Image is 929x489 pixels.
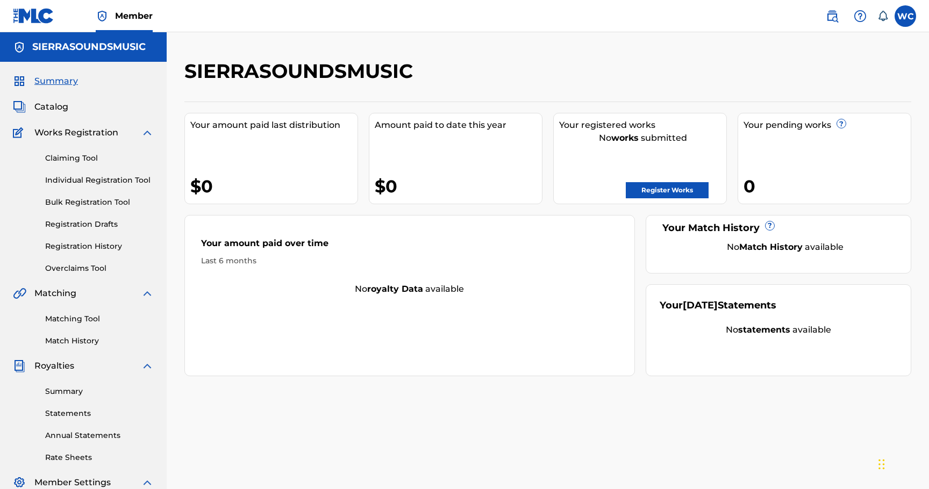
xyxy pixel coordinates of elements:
[837,119,846,128] span: ?
[45,335,154,347] a: Match History
[34,75,78,88] span: Summary
[854,10,867,23] img: help
[201,255,618,267] div: Last 6 months
[13,100,68,113] a: CatalogCatalog
[367,284,423,294] strong: royalty data
[184,59,418,83] h2: SIERRASOUNDSMUSIC
[201,237,618,255] div: Your amount paid over time
[559,132,726,145] div: No submitted
[13,8,54,24] img: MLC Logo
[45,408,154,419] a: Statements
[895,5,916,27] div: User Menu
[34,287,76,300] span: Matching
[34,359,74,372] span: Royalties
[141,287,154,300] img: expand
[141,359,154,372] img: expand
[45,452,154,463] a: Rate Sheets
[849,5,871,27] div: Help
[877,11,888,21] div: Notifications
[559,119,726,132] div: Your registered works
[32,41,146,53] h5: SIERRASOUNDSMUSIC
[875,437,929,489] iframe: Chat Widget
[45,313,154,325] a: Matching Tool
[45,386,154,397] a: Summary
[96,10,109,23] img: Top Rightsholder
[13,126,27,139] img: Works Registration
[45,153,154,164] a: Claiming Tool
[739,242,803,252] strong: Match History
[34,126,118,139] span: Works Registration
[141,126,154,139] img: expand
[744,174,911,198] div: 0
[660,298,776,313] div: Your Statements
[375,174,542,198] div: $0
[13,41,26,54] img: Accounts
[13,359,26,372] img: Royalties
[626,182,709,198] a: Register Works
[683,299,718,311] span: [DATE]
[766,221,774,230] span: ?
[190,119,358,132] div: Your amount paid last distribution
[673,241,898,254] div: No available
[660,221,898,235] div: Your Match History
[45,430,154,441] a: Annual Statements
[738,325,790,335] strong: statements
[13,75,26,88] img: Summary
[45,263,154,274] a: Overclaims Tool
[45,219,154,230] a: Registration Drafts
[660,323,898,336] div: No available
[375,119,542,132] div: Amount paid to date this year
[34,476,111,489] span: Member Settings
[190,174,358,198] div: $0
[821,5,843,27] a: Public Search
[185,283,634,296] div: No available
[826,10,839,23] img: search
[611,133,639,143] strong: works
[13,476,26,489] img: Member Settings
[13,100,26,113] img: Catalog
[13,287,26,300] img: Matching
[115,10,153,22] span: Member
[45,197,154,208] a: Bulk Registration Tool
[45,175,154,186] a: Individual Registration Tool
[45,241,154,252] a: Registration History
[13,75,78,88] a: SummarySummary
[34,100,68,113] span: Catalog
[744,119,911,132] div: Your pending works
[878,448,885,480] div: Drag
[141,476,154,489] img: expand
